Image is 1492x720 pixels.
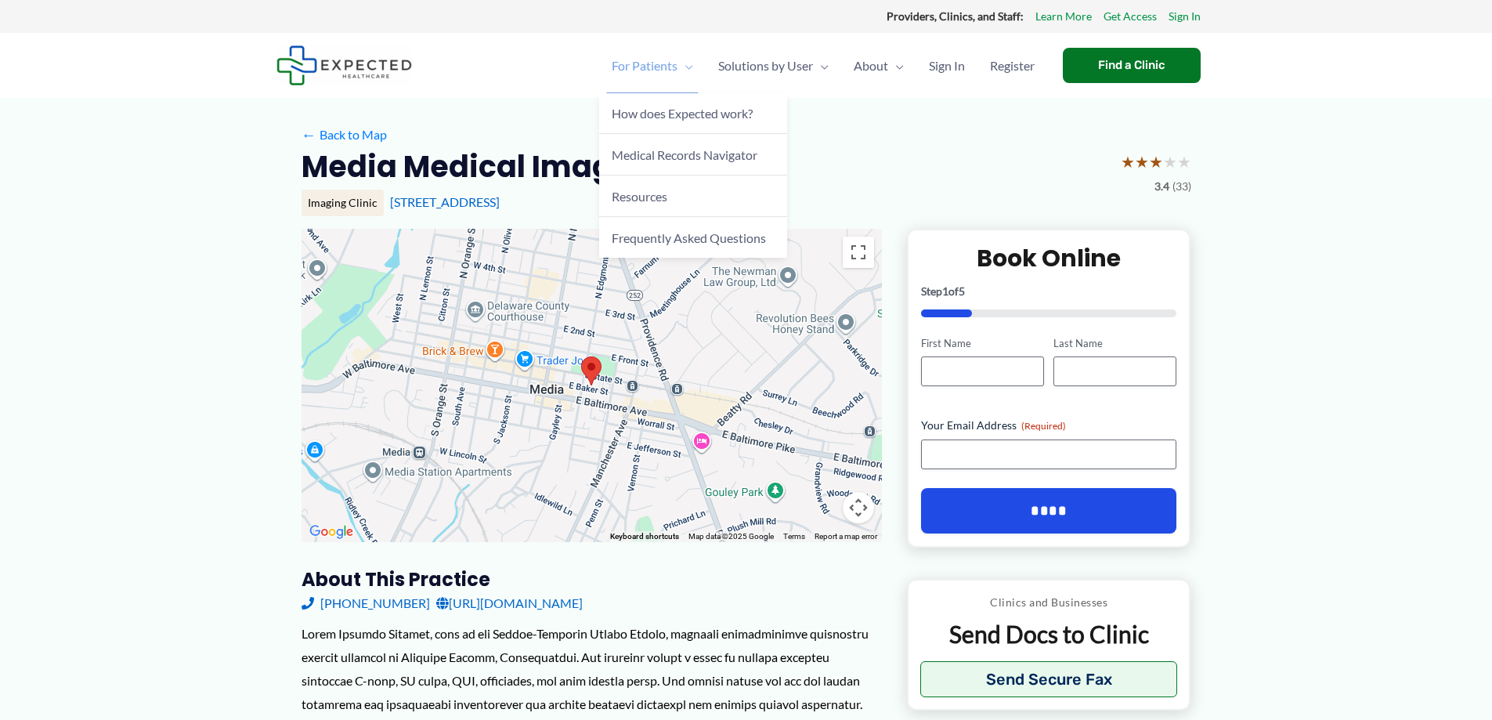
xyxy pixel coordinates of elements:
[1135,147,1149,176] span: ★
[921,336,1044,351] label: First Name
[302,123,387,147] a: ←Back to Map
[888,38,904,93] span: Menu Toggle
[843,492,874,523] button: Map camera controls
[305,522,357,542] img: Google
[677,38,693,93] span: Menu Toggle
[1169,6,1201,27] a: Sign In
[1149,147,1163,176] span: ★
[921,243,1177,273] h2: Book Online
[599,175,787,217] a: Resources
[920,592,1178,613] p: Clinics and Businesses
[302,127,316,142] span: ←
[302,190,384,216] div: Imaging Clinic
[815,532,877,541] a: Report a map error
[921,418,1177,433] label: Your Email Address
[302,592,430,615] a: [PHONE_NUMBER]
[1063,48,1201,83] a: Find a Clinic
[599,38,706,93] a: For PatientsMenu Toggle
[1121,147,1135,176] span: ★
[1154,176,1169,197] span: 3.4
[610,531,679,542] button: Keyboard shortcuts
[843,237,874,268] button: Toggle fullscreen view
[854,38,888,93] span: About
[599,134,787,175] a: Medical Records Navigator
[929,38,965,93] span: Sign In
[1163,147,1177,176] span: ★
[718,38,813,93] span: Solutions by User
[612,106,753,121] span: How does Expected work?
[599,217,787,258] a: Frequently Asked Questions
[887,9,1024,23] strong: Providers, Clinics, and Staff:
[302,567,882,592] h3: About this practice
[305,522,357,542] a: Open this area in Google Maps (opens a new window)
[990,38,1035,93] span: Register
[916,38,977,93] a: Sign In
[612,189,667,204] span: Resources
[436,592,583,615] a: [URL][DOMAIN_NAME]
[599,93,787,135] a: How does Expected work?
[959,284,965,298] span: 5
[921,286,1177,297] p: Step of
[1172,176,1191,197] span: (33)
[1053,336,1176,351] label: Last Name
[920,661,1178,697] button: Send Secure Fax
[1035,6,1092,27] a: Learn More
[920,619,1178,649] p: Send Docs to Clinic
[783,532,805,541] a: Terms (opens in new tab)
[813,38,829,93] span: Menu Toggle
[599,38,1047,93] nav: Primary Site Navigation
[390,194,500,209] a: [STREET_ADDRESS]
[977,38,1047,93] a: Register
[841,38,916,93] a: AboutMenu Toggle
[612,38,677,93] span: For Patients
[276,45,412,85] img: Expected Healthcare Logo - side, dark font, small
[706,38,841,93] a: Solutions by UserMenu Toggle
[1177,147,1191,176] span: ★
[612,230,766,245] span: Frequently Asked Questions
[942,284,948,298] span: 1
[612,147,757,162] span: Medical Records Navigator
[1104,6,1157,27] a: Get Access
[1021,420,1066,432] span: (Required)
[302,147,662,186] h2: Media Medical Imaging
[688,532,774,541] span: Map data ©2025 Google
